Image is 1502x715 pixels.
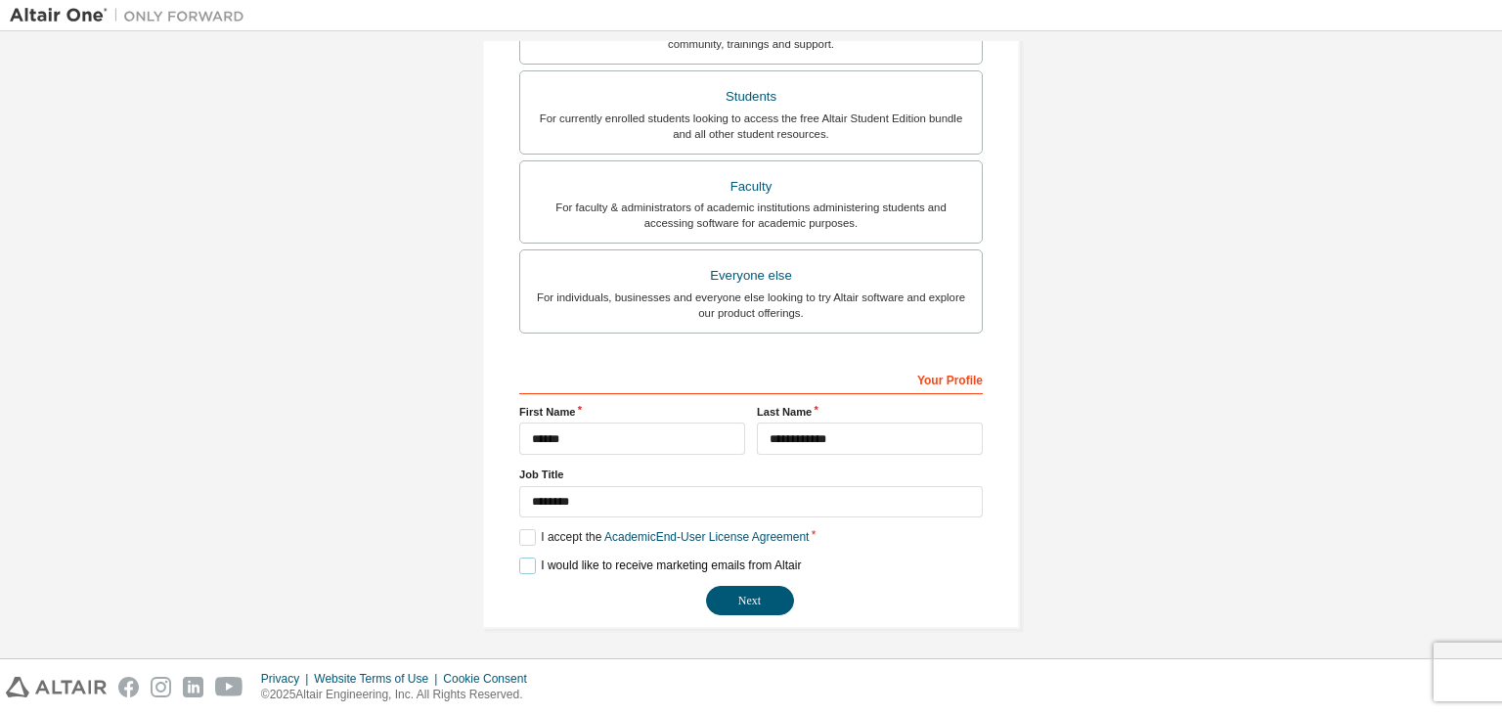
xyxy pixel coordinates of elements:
[604,530,809,544] a: Academic End-User License Agreement
[261,687,539,703] p: © 2025 Altair Engineering, Inc. All Rights Reserved.
[532,200,970,231] div: For faculty & administrators of academic institutions administering students and accessing softwa...
[443,671,538,687] div: Cookie Consent
[519,558,801,574] label: I would like to receive marketing emails from Altair
[519,363,983,394] div: Your Profile
[151,677,171,697] img: instagram.svg
[532,173,970,201] div: Faculty
[519,467,983,482] label: Job Title
[532,262,970,290] div: Everyone else
[757,404,983,420] label: Last Name
[215,677,243,697] img: youtube.svg
[519,404,745,420] label: First Name
[532,290,970,321] div: For individuals, businesses and everyone else looking to try Altair software and explore our prod...
[314,671,443,687] div: Website Terms of Use
[6,677,107,697] img: altair_logo.svg
[706,586,794,615] button: Next
[532,111,970,142] div: For currently enrolled students looking to access the free Altair Student Edition bundle and all ...
[10,6,254,25] img: Altair One
[183,677,203,697] img: linkedin.svg
[118,677,139,697] img: facebook.svg
[519,529,809,546] label: I accept the
[532,83,970,111] div: Students
[261,671,314,687] div: Privacy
